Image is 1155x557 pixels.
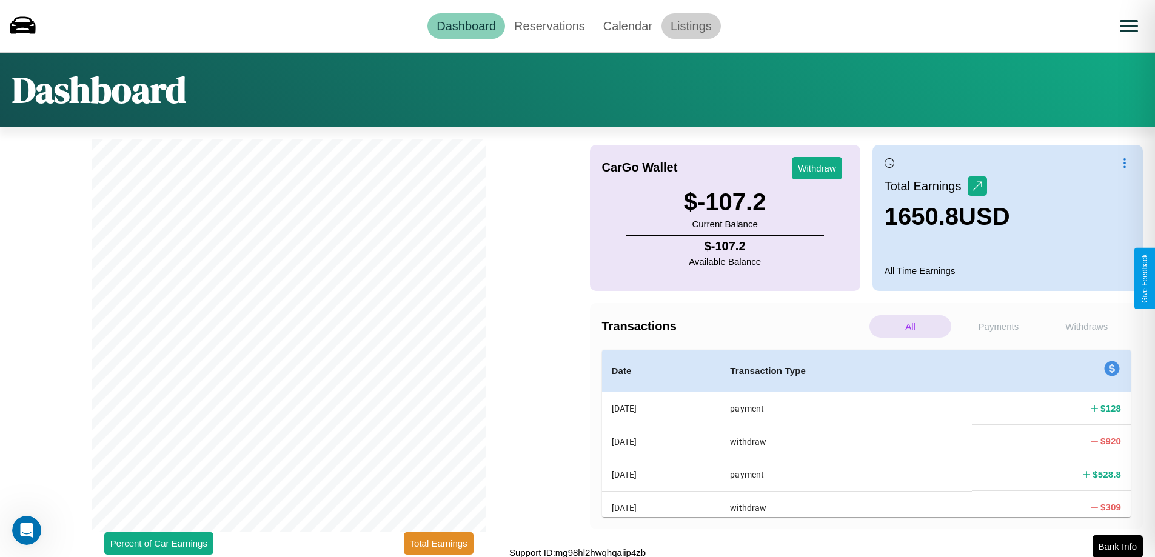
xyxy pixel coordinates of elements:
p: Payments [957,315,1039,338]
th: [DATE] [602,491,721,524]
p: Withdraws [1046,315,1128,338]
div: Give Feedback [1140,254,1149,303]
p: Total Earnings [885,175,968,197]
a: Reservations [505,13,594,39]
h4: Transaction Type [730,364,962,378]
th: [DATE] [602,392,721,425]
th: payment [720,458,972,491]
th: [DATE] [602,458,721,491]
th: withdraw [720,491,972,524]
h3: $ -107.2 [684,188,766,216]
th: withdraw [720,425,972,458]
h4: Transactions [602,319,866,333]
h1: Dashboard [12,65,186,115]
p: Available Balance [689,253,761,270]
h4: Date [612,364,711,378]
p: All [869,315,951,338]
a: Dashboard [427,13,505,39]
button: Open menu [1112,9,1146,43]
p: All Time Earnings [885,262,1131,279]
button: Total Earnings [404,532,474,555]
th: payment [720,392,972,425]
a: Calendar [594,13,661,39]
h4: $ 920 [1100,435,1121,447]
p: Current Balance [684,216,766,232]
button: Withdraw [792,157,842,179]
h4: $ -107.2 [689,239,761,253]
button: Percent of Car Earnings [104,532,213,555]
th: [DATE] [602,425,721,458]
h3: 1650.8 USD [885,203,1010,230]
h4: $ 309 [1100,501,1121,513]
h4: CarGo Wallet [602,161,678,175]
iframe: Intercom live chat [12,516,41,545]
h4: $ 128 [1100,402,1121,415]
h4: $ 528.8 [1093,468,1121,481]
a: Listings [661,13,721,39]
